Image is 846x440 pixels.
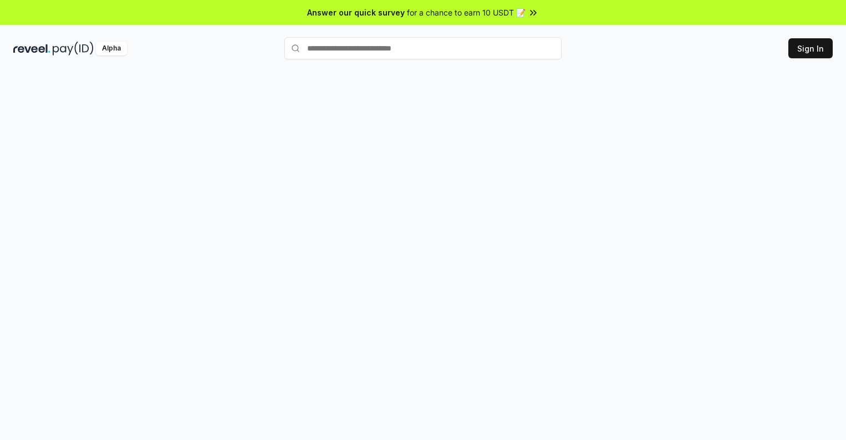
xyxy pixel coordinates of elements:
[788,38,833,58] button: Sign In
[407,7,526,18] span: for a chance to earn 10 USDT 📝
[96,42,127,55] div: Alpha
[307,7,405,18] span: Answer our quick survey
[53,42,94,55] img: pay_id
[13,42,50,55] img: reveel_dark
